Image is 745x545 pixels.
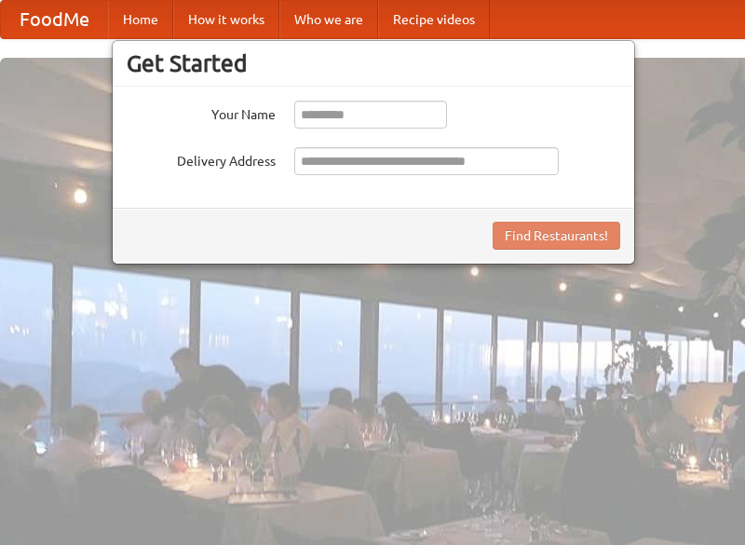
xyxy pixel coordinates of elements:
label: Delivery Address [127,147,276,170]
a: Recipe videos [378,1,490,38]
label: Your Name [127,101,276,124]
a: FoodMe [1,1,108,38]
a: How it works [173,1,279,38]
h3: Get Started [127,49,620,77]
a: Who we are [279,1,378,38]
a: Home [108,1,173,38]
button: Find Restaurants! [493,222,620,250]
